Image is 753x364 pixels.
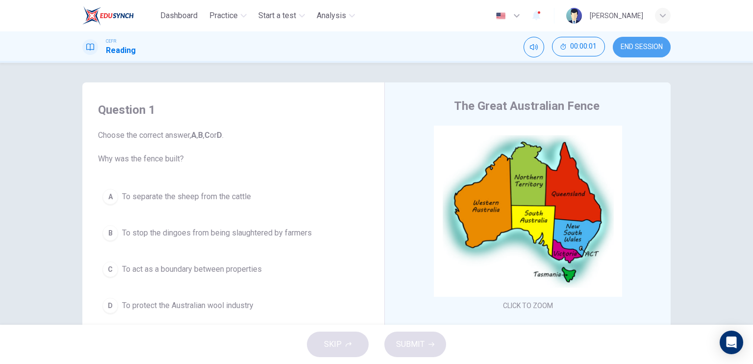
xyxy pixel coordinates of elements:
button: Analysis [313,7,359,25]
button: ATo separate the sheep from the cattle [98,184,369,209]
div: Hide [552,37,605,57]
b: B [198,130,203,140]
span: Dashboard [160,10,198,22]
img: en [495,12,507,20]
div: [PERSON_NAME] [590,10,643,22]
div: C [102,261,118,277]
div: A [102,189,118,205]
button: BTo stop the dingoes from being slaughtered by farmers [98,221,369,245]
img: EduSynch logo [82,6,134,26]
h4: Question 1 [98,102,369,118]
b: A [191,130,197,140]
span: 00:00:01 [570,43,597,51]
span: To stop the dingoes from being slaughtered by farmers [122,227,312,239]
button: END SESSION [613,37,671,57]
button: Dashboard [156,7,201,25]
span: To separate the sheep from the cattle [122,191,251,203]
span: To act as a boundary between properties [122,263,262,275]
span: Start a test [258,10,296,22]
span: END SESSION [621,43,663,51]
button: Practice [205,7,251,25]
span: Analysis [317,10,346,22]
button: CTo act as a boundary between properties [98,257,369,282]
a: EduSynch logo [82,6,156,26]
div: Mute [524,37,544,57]
h1: Reading [106,45,136,56]
b: D [217,130,222,140]
h4: The Great Australian Fence [454,98,600,114]
span: Practice [209,10,238,22]
button: DTo protect the Australian wool industry [98,293,369,318]
img: Profile picture [566,8,582,24]
div: D [102,298,118,313]
button: Start a test [254,7,309,25]
div: Open Intercom Messenger [720,331,743,354]
b: C [204,130,210,140]
span: To protect the Australian wool industry [122,300,253,312]
span: Choose the correct answer, , , or . Why was the fence built? [98,130,369,165]
div: B [102,225,118,241]
span: CEFR [106,38,116,45]
button: 00:00:01 [552,37,605,56]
